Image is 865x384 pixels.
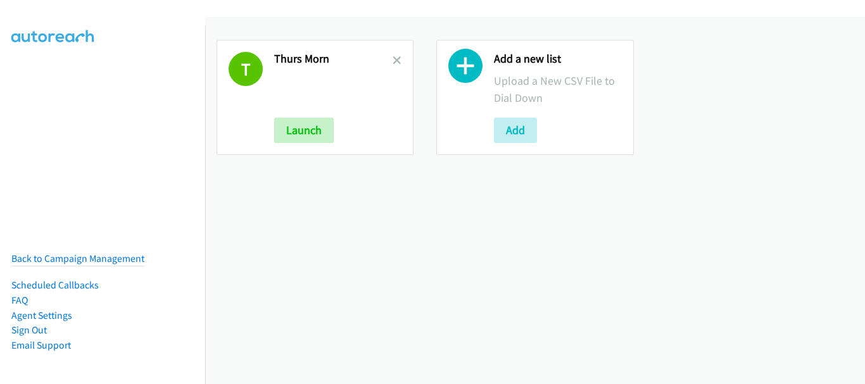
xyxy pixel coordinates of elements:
[11,294,28,306] a: FAQ
[494,52,621,66] h2: Add a new list
[11,339,71,351] a: Email Support
[11,324,47,336] a: Sign Out
[11,309,72,321] a: Agent Settings
[494,72,621,106] p: Upload a New CSV File to Dial Down
[11,252,144,264] a: Back to Campaign Management
[229,52,263,86] h1: T
[11,279,99,291] a: Scheduled Callbacks
[494,118,537,143] button: Add
[274,52,393,66] h2: Thurs Morn
[274,118,334,143] button: Launch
